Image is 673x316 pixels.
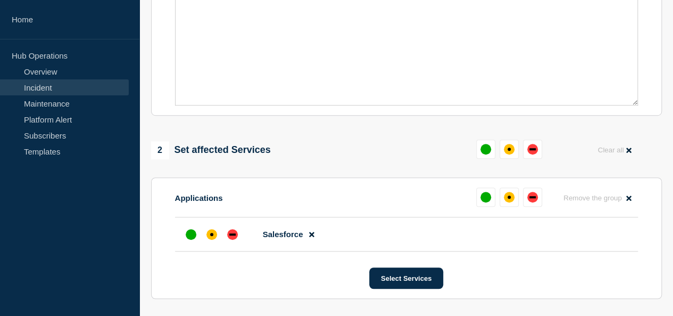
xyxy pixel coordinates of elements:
button: down [523,140,542,159]
button: affected [500,188,519,207]
button: Remove the group [557,188,638,208]
div: Set affected Services [151,141,271,159]
button: up [476,188,495,207]
div: affected [504,192,514,202]
div: down [527,192,538,202]
button: Clear all [591,140,637,160]
span: Salesforce [263,230,303,239]
p: Applications [175,193,223,202]
button: down [523,188,542,207]
div: up [186,229,196,240]
button: Select Services [369,268,443,289]
button: up [476,140,495,159]
div: affected [504,144,514,155]
span: 2 [151,141,169,159]
span: Remove the group [563,194,622,202]
div: down [227,229,238,240]
div: up [480,144,491,155]
div: affected [206,229,217,240]
button: affected [500,140,519,159]
div: up [480,192,491,202]
div: down [527,144,538,155]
